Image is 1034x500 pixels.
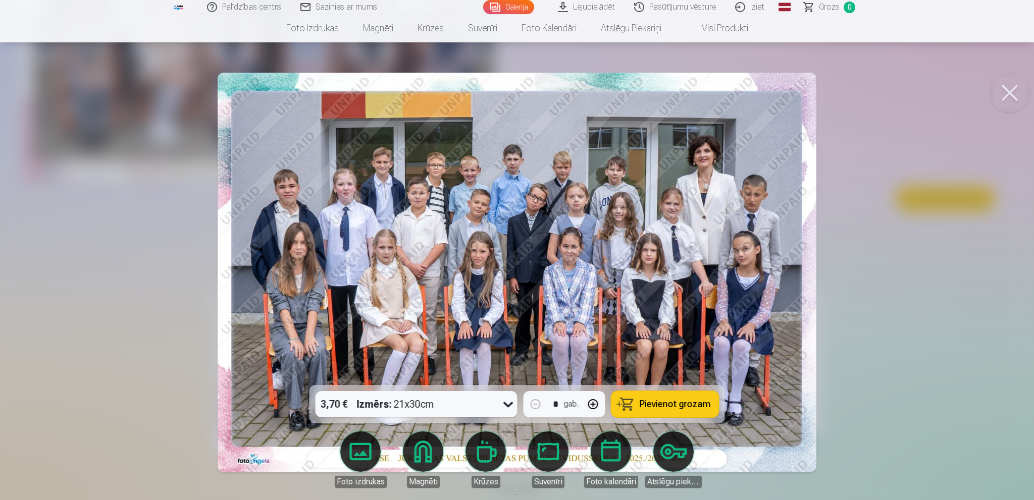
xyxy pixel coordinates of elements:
[456,14,509,42] a: Suvenīri
[844,2,855,13] span: 0
[509,14,589,42] a: Foto kalendāri
[173,4,184,10] img: /fa3
[674,14,760,42] a: Visi produkti
[274,14,351,42] a: Foto izdrukas
[589,14,674,42] a: Atslēgu piekariņi
[819,1,840,13] span: Grozs
[405,14,456,42] a: Krūzes
[351,14,405,42] a: Magnēti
